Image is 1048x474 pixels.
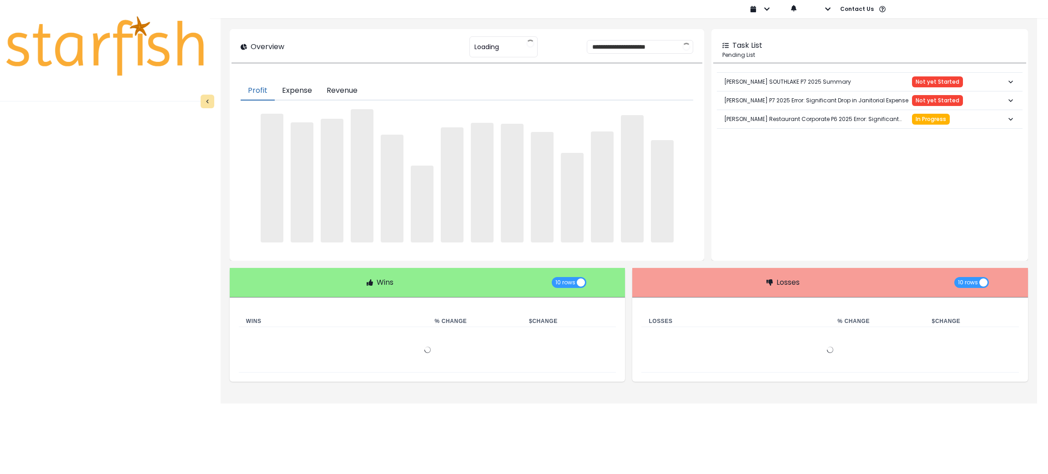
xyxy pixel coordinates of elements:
[591,131,614,242] span: ‌
[561,153,584,242] span: ‌
[641,316,830,327] th: Losses
[428,316,522,327] th: % Change
[411,166,433,242] span: ‌
[717,73,1023,91] button: [PERSON_NAME] SOUTHLAKE P7 2025 SummaryNot yet Started
[651,140,674,242] span: ‌
[916,116,946,122] span: In Progress
[291,122,313,242] span: ‌
[241,81,275,101] button: Profit
[724,71,851,93] p: [PERSON_NAME] SOUTHLAKE P7 2025 Summary
[916,97,959,104] span: Not yet Started
[319,81,365,101] button: Revenue
[522,316,616,327] th: $ Change
[471,123,494,242] span: ‌
[830,316,924,327] th: % Change
[732,40,762,51] p: Task List
[501,124,524,242] span: ‌
[531,132,554,242] span: ‌
[474,37,499,56] span: Loading
[441,127,464,242] span: ‌
[724,108,912,131] p: [PERSON_NAME] Restaurant Corporate P6 2025 Error: Significant Decrease in Property Insurance
[717,91,1023,110] button: [PERSON_NAME] P7 2025 Error: Significant Drop in Janitorial ExpenseNot yet Started
[377,277,393,288] p: Wins
[321,119,343,242] span: ‌
[239,316,428,327] th: Wins
[275,81,319,101] button: Expense
[722,51,1017,59] p: Pending List
[621,115,644,242] span: ‌
[724,89,908,112] p: [PERSON_NAME] P7 2025 Error: Significant Drop in Janitorial Expense
[251,41,284,52] p: Overview
[261,114,283,242] span: ‌
[916,79,959,85] span: Not yet Started
[351,109,373,242] span: ‌
[717,110,1023,128] button: [PERSON_NAME] Restaurant Corporate P6 2025 Error: Significant Decrease in Property InsuranceIn Pr...
[958,277,978,288] span: 10 rows
[381,135,403,242] span: ‌
[776,277,800,288] p: Losses
[925,316,1019,327] th: $ Change
[555,277,575,288] span: 10 rows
